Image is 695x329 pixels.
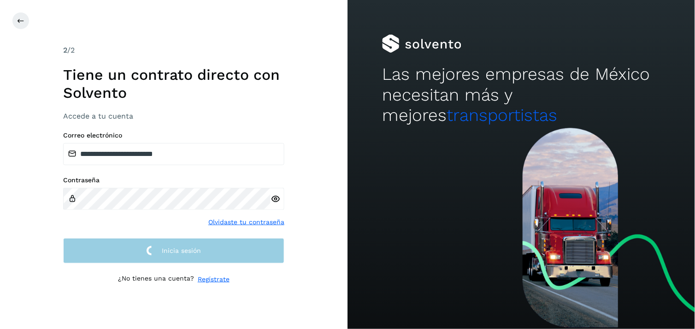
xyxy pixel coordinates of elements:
[63,176,284,184] label: Contraseña
[63,238,284,263] button: Inicia sesión
[198,275,230,284] a: Regístrate
[208,217,284,227] a: Olvidaste tu contraseña
[63,132,284,139] label: Correo electrónico
[63,45,284,56] div: /2
[447,105,557,125] span: transportistas
[63,46,67,54] span: 2
[63,112,284,120] h3: Accede a tu cuenta
[382,64,660,126] h2: Las mejores empresas de México necesitan más y mejores
[118,275,194,284] p: ¿No tienes una cuenta?
[63,66,284,102] h1: Tiene un contrato directo con Solvento
[162,247,201,254] span: Inicia sesión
